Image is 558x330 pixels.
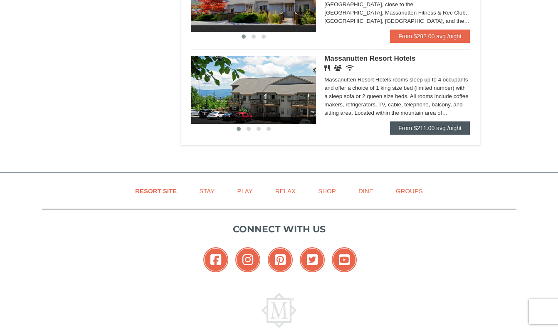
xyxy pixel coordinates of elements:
a: Stay [189,182,225,200]
a: Shop [308,182,346,200]
div: Massanutten Resort Hotels rooms sleep up to 4 occupants and offer a choice of 1 king size bed (li... [324,76,470,117]
a: Dine [348,182,384,200]
a: From $211.00 avg /night [390,121,470,135]
i: Banquet Facilities [334,65,342,71]
span: Massanutten Resort Hotels [324,54,415,62]
i: Restaurant [324,65,330,71]
a: Resort Site [125,182,187,200]
a: Relax [265,182,306,200]
img: Massanutten Resort Logo [262,293,296,328]
p: Connect with us [42,222,516,236]
i: Wireless Internet (free) [346,65,354,71]
a: Groups [385,182,433,200]
a: From $282.00 avg /night [390,30,470,43]
a: Play [227,182,263,200]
